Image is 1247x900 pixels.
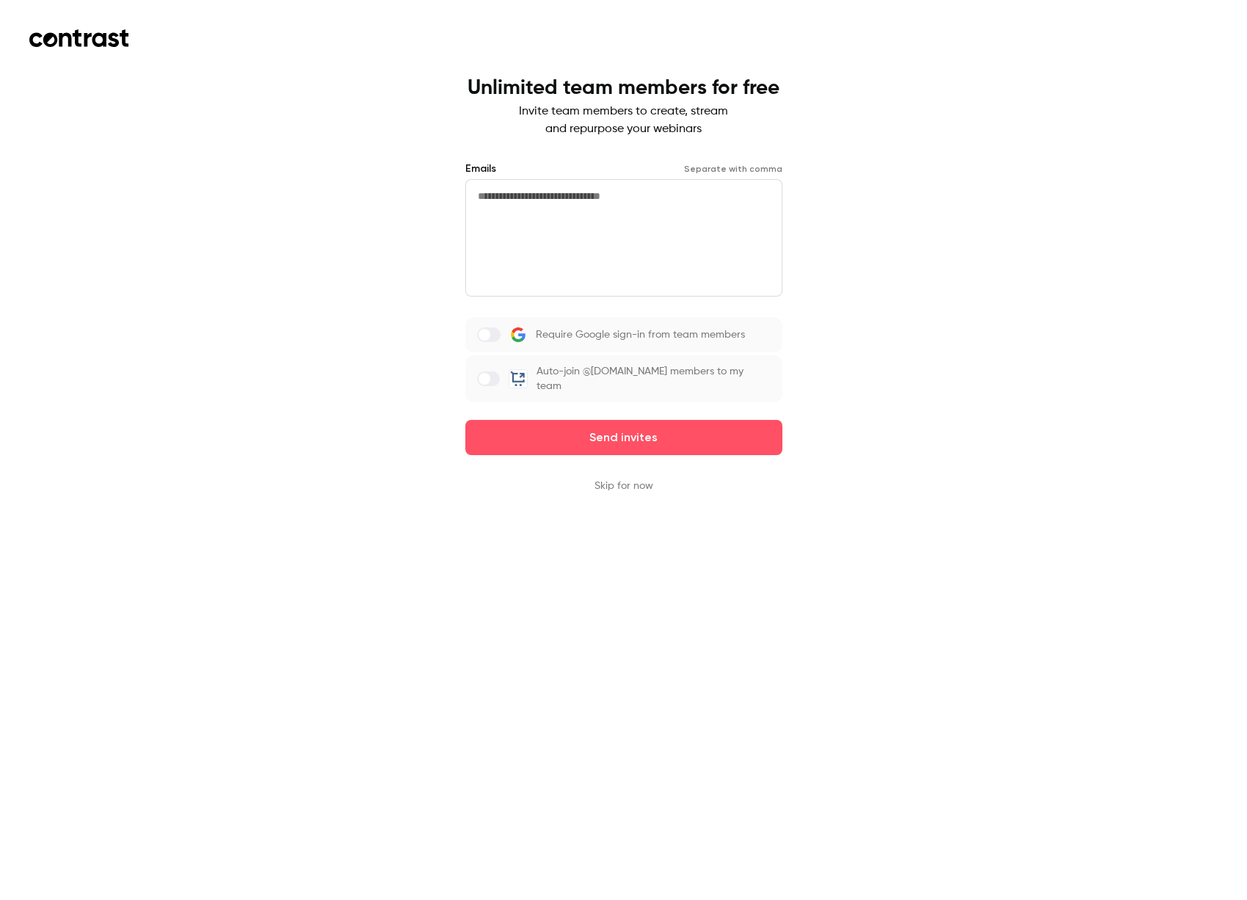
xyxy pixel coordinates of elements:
[468,103,779,138] p: Invite team members to create, stream and repurpose your webinars
[465,420,782,455] button: Send invites
[468,76,779,100] h1: Unlimited team members for free
[684,163,782,175] p: Separate with comma
[465,317,782,352] label: Require Google sign-in from team members
[465,162,496,176] label: Emails
[509,370,527,388] img: Swiftly
[595,479,653,493] button: Skip for now
[465,355,782,402] label: Auto-join @[DOMAIN_NAME] members to my team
